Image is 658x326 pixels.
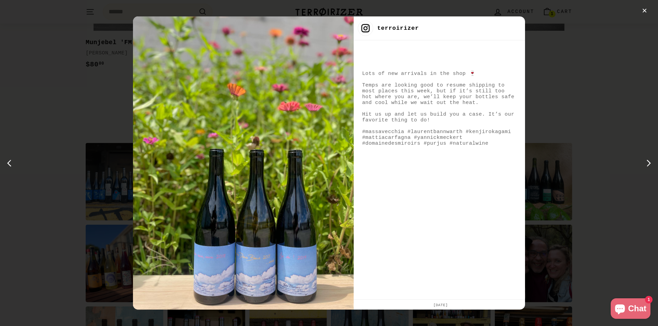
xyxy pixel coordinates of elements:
div: Instagram post details [133,16,525,310]
a: Opens @terroirizer Instagram profile on a new window [377,24,419,32]
inbox-online-store-chat: Shopify online store chat [609,298,653,321]
div: previous post [5,158,16,169]
span: [DATE] [430,303,448,307]
div: Lots of new arrivals in the shop 🍷 Temps are looking good to resume shipping to most places this ... [362,70,516,146]
img: Instagram profile picture [358,21,373,36]
div: close button [639,6,650,16]
div: next post [642,158,653,169]
div: terroirizer [377,24,419,32]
